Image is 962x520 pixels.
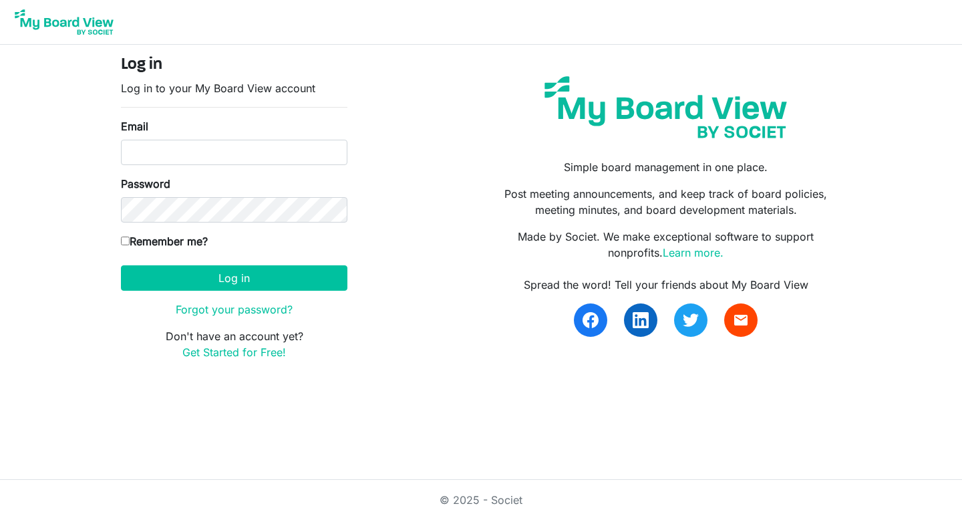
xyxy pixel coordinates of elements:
label: Remember me? [121,233,208,249]
a: email [724,303,758,337]
div: Spread the word! Tell your friends about My Board View [491,277,841,293]
a: © 2025 - Societ [440,493,522,507]
label: Email [121,118,148,134]
p: Post meeting announcements, and keep track of board policies, meeting minutes, and board developm... [491,186,841,218]
input: Remember me? [121,237,130,245]
img: My Board View Logo [11,5,118,39]
label: Password [121,176,170,192]
a: Learn more. [663,246,724,259]
a: Forgot your password? [176,303,293,316]
img: twitter.svg [683,312,699,328]
p: Simple board management in one place. [491,159,841,175]
button: Log in [121,265,347,291]
span: email [733,312,749,328]
p: Made by Societ. We make exceptional software to support nonprofits. [491,229,841,261]
img: my-board-view-societ.svg [534,66,797,148]
img: facebook.svg [583,312,599,328]
p: Don't have an account yet? [121,328,347,360]
p: Log in to your My Board View account [121,80,347,96]
img: linkedin.svg [633,312,649,328]
h4: Log in [121,55,347,75]
a: Get Started for Free! [182,346,286,359]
